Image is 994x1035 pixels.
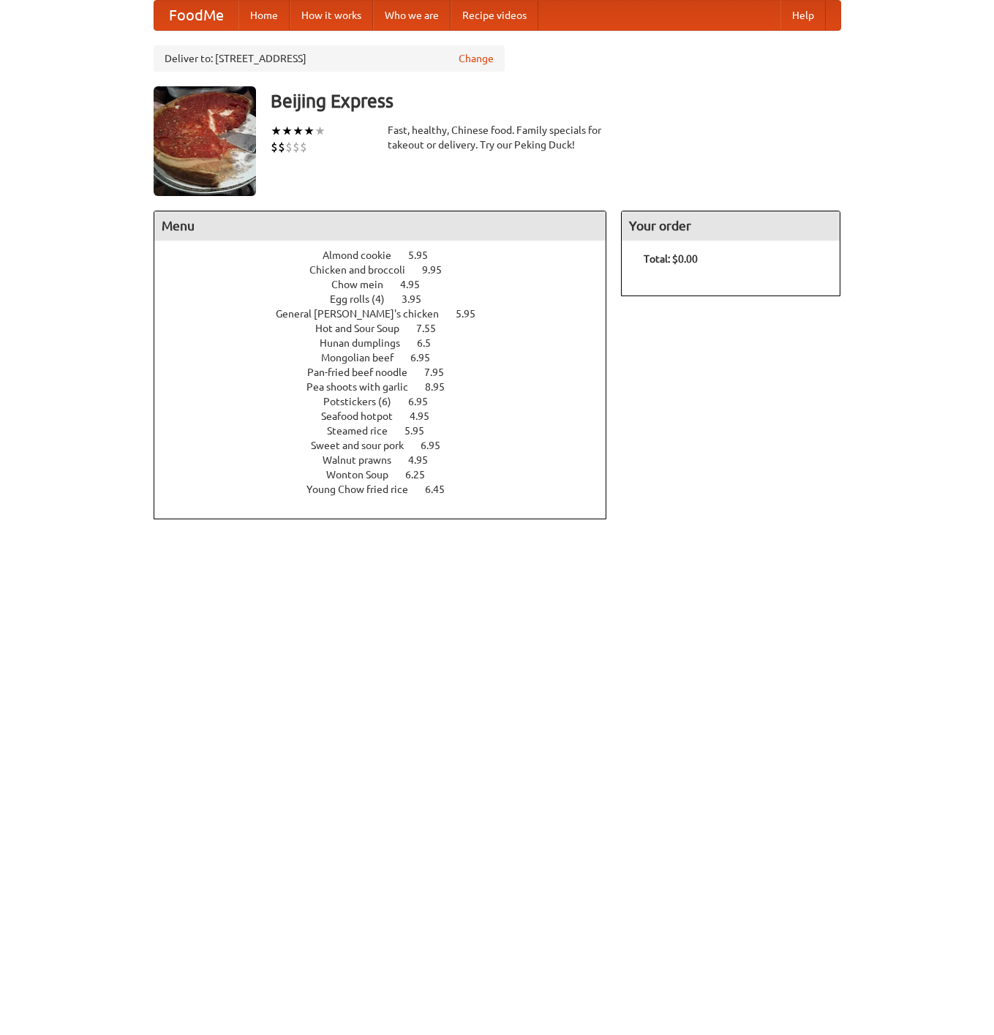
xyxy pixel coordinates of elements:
a: Chicken and broccoli 9.95 [309,264,469,276]
b: Total: $0.00 [644,253,698,265]
a: Chow mein 4.95 [331,279,447,290]
span: 6.95 [410,352,445,364]
a: Potstickers (6) 6.95 [323,396,455,407]
a: Steamed rice 5.95 [327,425,451,437]
span: 4.95 [400,279,434,290]
span: Egg rolls (4) [330,293,399,305]
span: 5.95 [404,425,439,437]
a: Home [238,1,290,30]
span: Hunan dumplings [320,337,415,349]
li: $ [300,139,307,155]
span: 6.25 [405,469,440,481]
a: Mongolian beef 6.95 [321,352,457,364]
span: Walnut prawns [323,454,406,466]
span: Steamed rice [327,425,402,437]
a: Hot and Sour Soup 7.55 [315,323,463,334]
span: 3.95 [402,293,436,305]
li: $ [271,139,278,155]
li: ★ [271,123,282,139]
li: ★ [293,123,304,139]
span: Seafood hotpot [321,410,407,422]
div: Fast, healthy, Chinese food. Family specials for takeout or delivery. Try our Peking Duck! [388,123,607,152]
a: Egg rolls (4) 3.95 [330,293,448,305]
span: Wonton Soup [326,469,403,481]
a: Help [780,1,826,30]
li: ★ [282,123,293,139]
span: Sweet and sour pork [311,440,418,451]
span: 6.95 [408,396,443,407]
span: Chicken and broccoli [309,264,420,276]
h3: Beijing Express [271,86,841,116]
span: 4.95 [408,454,443,466]
span: Potstickers (6) [323,396,406,407]
span: Chow mein [331,279,398,290]
a: Who we are [373,1,451,30]
a: Seafood hotpot 4.95 [321,410,456,422]
span: General [PERSON_NAME]'s chicken [276,308,453,320]
h4: Menu [154,211,606,241]
a: Sweet and sour pork 6.95 [311,440,467,451]
a: Almond cookie 5.95 [323,249,455,261]
a: Young Chow fried rice 6.45 [306,483,472,495]
span: Mongolian beef [321,352,408,364]
h4: Your order [622,211,840,241]
span: 7.55 [416,323,451,334]
span: Pan-fried beef noodle [307,366,422,378]
span: 6.45 [425,483,459,495]
a: Pea shoots with garlic 8.95 [306,381,472,393]
a: Wonton Soup 6.25 [326,469,452,481]
a: Pan-fried beef noodle 7.95 [307,366,471,378]
div: Deliver to: [STREET_ADDRESS] [154,45,505,72]
li: $ [293,139,300,155]
span: Young Chow fried rice [306,483,423,495]
a: Walnut prawns 4.95 [323,454,455,466]
span: 9.95 [422,264,456,276]
span: Pea shoots with garlic [306,381,423,393]
a: Hunan dumplings 6.5 [320,337,458,349]
li: ★ [304,123,315,139]
a: Recipe videos [451,1,538,30]
a: Change [459,51,494,66]
span: 5.95 [456,308,490,320]
li: ★ [315,123,325,139]
span: 7.95 [424,366,459,378]
span: 6.5 [417,337,445,349]
a: How it works [290,1,373,30]
span: Hot and Sour Soup [315,323,414,334]
span: 5.95 [408,249,443,261]
span: 4.95 [410,410,444,422]
a: FoodMe [154,1,238,30]
li: $ [285,139,293,155]
a: General [PERSON_NAME]'s chicken 5.95 [276,308,502,320]
span: 6.95 [421,440,455,451]
img: angular.jpg [154,86,256,196]
span: 8.95 [425,381,459,393]
li: $ [278,139,285,155]
span: Almond cookie [323,249,406,261]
